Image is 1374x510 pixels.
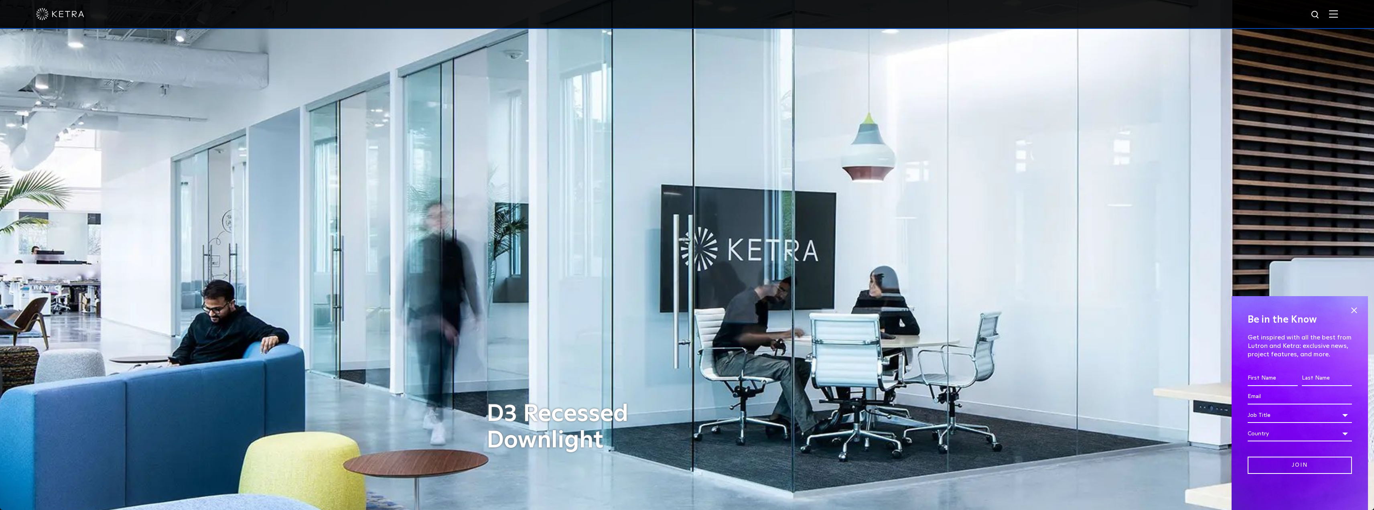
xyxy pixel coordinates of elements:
[1248,389,1352,404] input: Email
[1329,10,1338,18] img: Hamburger%20Nav.svg
[1302,371,1352,386] input: Last Name
[1248,333,1352,358] p: Get inspired with all the best from Lutron and Ketra: exclusive news, project features, and more.
[1248,371,1298,386] input: First Name
[1248,408,1352,423] div: Job Title
[1311,10,1321,20] img: search icon
[1248,312,1352,327] h4: Be in the Know
[1248,457,1352,474] input: Join
[1248,426,1352,441] div: Country
[487,401,691,454] h1: D3 Recessed Downlight
[36,8,84,20] img: ketra-logo-2019-white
